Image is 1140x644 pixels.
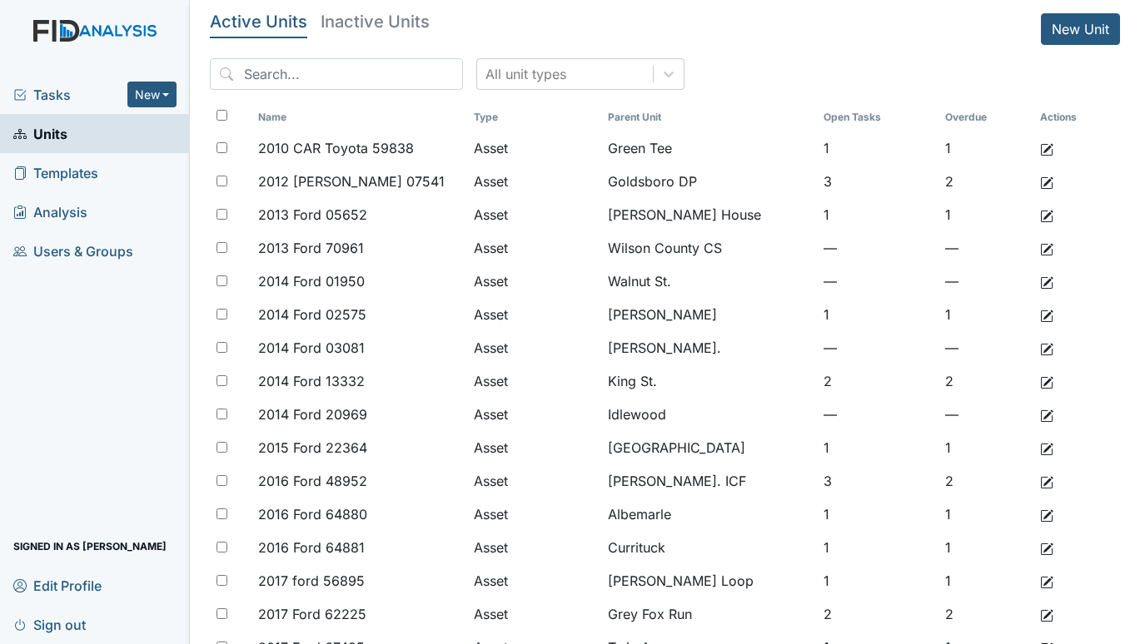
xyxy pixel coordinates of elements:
span: Analysis [13,199,87,225]
td: Goldsboro DP [601,165,817,198]
input: Toggle All Rows Selected [217,110,227,121]
th: Toggle SortBy [467,103,601,131]
td: — [817,265,939,298]
span: Users & Groups [13,238,133,264]
th: Toggle SortBy [251,103,467,131]
span: 2013 Ford 05652 [258,205,367,225]
span: 2016 Ford 48952 [258,471,367,491]
span: 2016 Ford 64880 [258,504,367,524]
a: New Unit [1041,13,1120,45]
td: 1 [817,298,939,331]
td: Asset [467,498,601,531]
td: — [938,231,1033,265]
td: 1 [938,131,1033,165]
td: 1 [938,198,1033,231]
span: 2015 Ford 22364 [258,438,367,458]
span: 2014 Ford 20969 [258,404,367,424]
td: Albemarle [601,498,817,531]
td: Asset [467,464,601,498]
td: 2 [817,597,939,631]
td: 1 [817,131,939,165]
td: King St. [601,364,817,398]
span: 2013 Ford 70961 [258,238,364,258]
td: 2 [938,165,1033,198]
td: 1 [938,298,1033,331]
td: Asset [467,298,601,331]
td: Asset [467,231,601,265]
td: Asset [467,597,601,631]
td: — [938,331,1033,364]
td: Green Tee [601,131,817,165]
td: Wilson County CS [601,231,817,265]
td: — [817,231,939,265]
td: 2 [938,464,1033,498]
span: Sign out [13,612,86,637]
td: 1 [817,531,939,564]
td: [PERSON_NAME]. [601,331,817,364]
td: Asset [467,265,601,298]
div: All unit types [485,64,566,84]
td: 1 [817,564,939,597]
h5: Inactive Units [321,13,430,30]
td: — [817,398,939,431]
td: Asset [467,165,601,198]
span: Templates [13,160,98,186]
td: Currituck [601,531,817,564]
h5: Active Units [210,13,307,30]
td: 1 [938,564,1033,597]
span: 2016 Ford 64881 [258,537,365,557]
td: 2 [938,597,1033,631]
td: [GEOGRAPHIC_DATA] [601,431,817,464]
th: Toggle SortBy [817,103,939,131]
td: 1 [938,498,1033,531]
td: Asset [467,131,601,165]
td: 1 [817,498,939,531]
span: Edit Profile [13,572,102,598]
td: [PERSON_NAME] [601,298,817,331]
td: 1 [938,531,1033,564]
td: Asset [467,531,601,564]
td: 2 [938,364,1033,398]
td: 1 [938,431,1033,464]
button: New [127,82,177,107]
td: Idlewood [601,398,817,431]
td: [PERSON_NAME] Loop [601,564,817,597]
td: Asset [467,364,601,398]
td: Walnut St. [601,265,817,298]
td: — [817,331,939,364]
td: [PERSON_NAME]. ICF [601,464,817,498]
td: Asset [467,431,601,464]
td: Asset [467,198,601,231]
th: Actions [1033,103,1117,131]
td: 3 [817,464,939,498]
span: 2014 Ford 03081 [258,338,365,358]
th: Toggle SortBy [601,103,817,131]
td: 2 [817,364,939,398]
a: Tasks [13,85,127,105]
td: 1 [817,431,939,464]
td: — [938,398,1033,431]
span: 2010 CAR Toyota 59838 [258,138,414,158]
td: — [938,265,1033,298]
span: 2014 Ford 02575 [258,305,366,324]
td: 3 [817,165,939,198]
span: 2012 [PERSON_NAME] 07541 [258,171,445,191]
td: 1 [817,198,939,231]
span: 2014 Ford 01950 [258,271,365,291]
span: 2014 Ford 13332 [258,371,365,391]
span: Units [13,121,67,146]
span: Signed in as [PERSON_NAME] [13,533,167,559]
td: Asset [467,398,601,431]
td: Asset [467,564,601,597]
span: 2017 Ford 62225 [258,604,366,624]
td: Grey Fox Run [601,597,817,631]
td: [PERSON_NAME] House [601,198,817,231]
input: Search... [210,58,463,90]
td: Asset [467,331,601,364]
span: 2017 ford 56895 [258,571,365,591]
th: Toggle SortBy [938,103,1033,131]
